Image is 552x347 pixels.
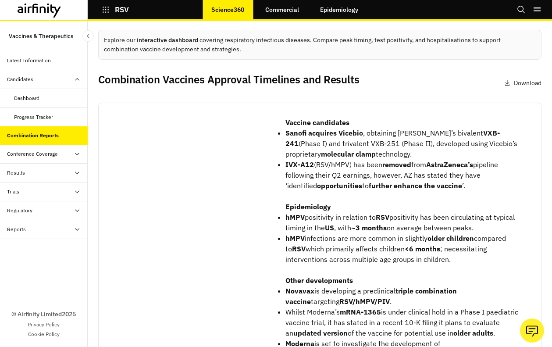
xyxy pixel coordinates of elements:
li: , obtaining [PERSON_NAME]’s bivalent (Phase I) and trivalent VXB-251 (Phase II), developed using ... [285,128,527,159]
strong: older adults [453,329,493,337]
div: Explore our covering respiratory infectious diseases. Compare peak timing, test positivity, and h... [98,30,541,60]
strong: AstraZeneca’s [426,160,473,169]
button: Ask our analysts [520,318,544,343]
button: RSV [102,2,129,17]
a: interactive dashboard [137,36,198,44]
div: Combination Reports [7,132,59,140]
strong: updated version [293,329,348,337]
div: Results [7,169,25,177]
div: Progress Tracker [14,113,53,121]
button: Search [517,2,526,17]
li: Whilst Moderna’s is under clinical hold in a Phase I paediatric vaccine trial, it has stated in a... [285,307,527,338]
li: infections are more common in slightly compared to which primarily affects children ; necessitati... [285,233,527,265]
div: Dashboard [14,94,39,102]
strong: RSV/hMPV/PIV [339,297,390,306]
h2: Combination Vaccines Approval Timelines and Results [98,73,360,86]
strong: ~3 months [351,223,387,232]
strong: Novavax [285,286,314,295]
div: Trials [7,188,19,196]
strong: Vaccine candidates [285,118,349,127]
strong: RSV [376,213,389,222]
div: Candidates [7,75,33,83]
div: Reports [7,225,26,233]
strong: US [325,223,334,232]
p: Click on the image to open the report [106,187,268,198]
li: (RSV/hMPV) has been from pipeline following their Q2 earnings, however, AZ has stated they have ‘... [285,159,527,191]
a: Cookie Policy [28,330,60,338]
strong: further enhance the vaccine [369,181,462,190]
div: Latest Information [7,57,51,64]
a: Privacy Policy [28,321,60,329]
div: Conference Coverage [7,150,58,158]
strong: mRNA-1365 [340,308,381,316]
p: Download [514,79,541,88]
button: Close Sidebar [82,30,94,42]
strong: older children [427,234,474,243]
div: Regulatory [7,207,32,215]
p: RSV [115,6,129,14]
strong: molecular clamp [321,150,376,158]
strong: hMPV [285,234,305,243]
strong: Other developments [285,276,353,285]
strong: <6 months [405,244,440,253]
strong: hMPV [285,213,305,222]
strong: RSV [292,244,306,253]
strong: opportunities [317,181,362,190]
strong: Sanofi acquires Vicebio [285,129,363,137]
li: is developing a preclinical targeting . [285,286,527,307]
strong: IVX-A12 [285,160,314,169]
strong: removed [382,160,411,169]
p: © Airfinity Limited 2025 [11,310,76,319]
strong: Epidemiology [285,202,331,211]
li: positivity in relation to positivity has been circulating at typical timing in the , with on aver... [285,212,527,233]
p: Science360 [211,6,244,13]
p: Vaccines & Therapeutics [9,28,73,44]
